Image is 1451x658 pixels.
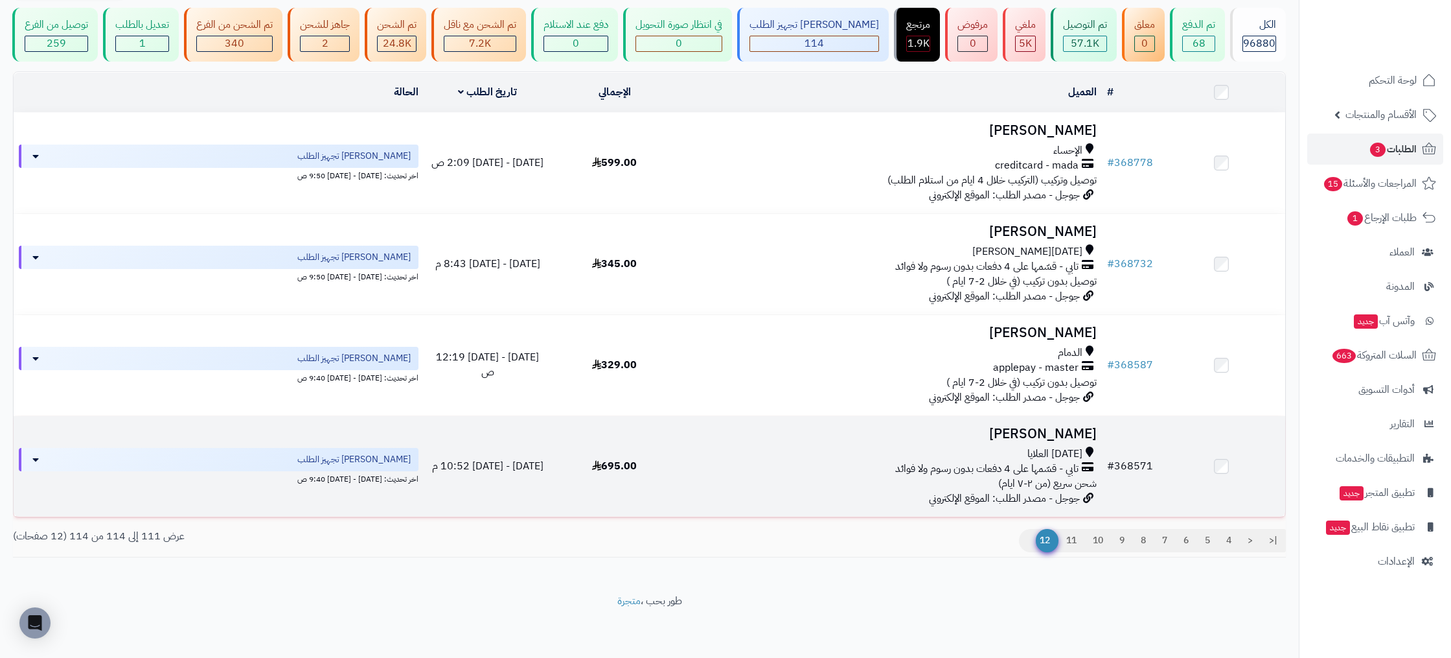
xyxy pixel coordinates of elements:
[431,155,543,170] span: [DATE] - [DATE] 2:09 ص
[322,36,328,51] span: 2
[139,36,146,51] span: 1
[1107,155,1114,170] span: #
[683,123,1097,138] h3: [PERSON_NAME]
[1378,552,1415,570] span: الإعدادات
[1331,346,1417,364] span: السلات المتروكة
[1154,529,1176,552] a: 7
[1119,8,1167,62] a: معلق 0
[1182,18,1215,32] div: تم الدفع
[929,390,1080,405] span: جوجل - مصدر الطلب: الموقع الإلكتروني
[1027,447,1082,462] span: [DATE] العلايا
[929,288,1080,304] span: جوجل - مصدر الطلب: الموقع الإلكتروني
[1107,256,1114,272] span: #
[573,36,579,51] span: 0
[10,8,100,62] a: توصيل من الفرع 259
[458,84,517,100] a: تاريخ الطلب
[995,158,1079,173] span: creditcard - mada
[895,259,1079,274] span: تابي - قسّمها على 4 دفعات بدون رسوم ولا فوائد
[749,18,879,32] div: [PERSON_NAME] تجهيز الطلب
[297,453,411,466] span: [PERSON_NAME] تجهيز الطلب
[1242,18,1276,32] div: الكل
[993,360,1079,375] span: applepay - master
[1058,529,1085,552] a: 11
[1307,546,1443,577] a: الإعدادات
[529,8,621,62] a: دفع عند الاستلام 0
[1370,143,1386,157] span: 3
[1084,529,1112,552] a: 10
[946,375,1097,390] span: توصيل بدون تركيب (في خلال 2-7 ايام )
[929,187,1080,203] span: جوجل - مصدر الطلب: الموقع الإلكتروني
[100,8,181,62] a: تعديل بالطلب 1
[1107,256,1153,272] a: #368732
[19,370,418,384] div: اخر تحديث: [DATE] - [DATE] 9:40 ص
[907,36,930,51] div: 1854
[1340,486,1364,500] span: جديد
[617,593,641,609] a: متجرة
[676,36,682,51] span: 0
[1369,140,1417,158] span: الطلبات
[805,36,824,51] span: 114
[1048,8,1119,62] a: تم التوصيل 57.1K
[1353,312,1415,330] span: وآتس آب
[1307,202,1443,233] a: طلبات الإرجاع1
[1386,277,1415,296] span: المدونة
[957,18,988,32] div: مرفوض
[469,36,491,51] span: 7.2K
[1369,71,1417,89] span: لوحة التحكم
[1336,449,1415,467] span: التطبيقات والخدمات
[636,36,722,51] div: 0
[378,36,416,51] div: 24763
[1363,35,1439,62] img: logo-2.png
[908,36,930,51] span: 1.9K
[25,18,88,32] div: توصيل من الفرع
[1107,458,1114,474] span: #
[383,36,411,51] span: 24.8K
[1132,529,1154,552] a: 8
[25,36,87,51] div: 259
[895,462,1079,476] span: تابي - قسّمها على 4 دفعات بدون رسوم ولا فوائد
[1243,36,1275,51] span: 96880
[196,18,273,32] div: تم الشحن من الفرع
[1323,174,1417,193] span: المراجعات والأسئلة
[436,349,539,380] span: [DATE] - [DATE] 12:19 ص
[958,36,987,51] div: 0
[1134,18,1155,32] div: معلق
[1015,18,1036,32] div: ملغي
[1068,84,1097,100] a: العميل
[1228,8,1288,62] a: الكل96880
[683,325,1097,340] h3: [PERSON_NAME]
[544,36,608,51] div: 0
[115,18,169,32] div: تعديل بالطلب
[1307,237,1443,268] a: العملاء
[1167,8,1228,62] a: تم الدفع 68
[444,36,516,51] div: 7222
[19,269,418,283] div: اخر تحديث: [DATE] - [DATE] 9:50 ص
[1000,8,1048,62] a: ملغي 5K
[19,168,418,182] div: اخر تحديث: [DATE] - [DATE] 9:50 ص
[1354,314,1378,329] span: جديد
[19,471,418,485] div: اخر تحديث: [DATE] - [DATE] 9:40 ص
[1107,458,1153,474] a: #368571
[1389,243,1415,261] span: العملاء
[225,36,244,51] span: 340
[1307,65,1443,96] a: لوحة التحكم
[1345,106,1417,124] span: الأقسام والمنتجات
[377,18,417,32] div: تم الشحن
[47,36,66,51] span: 259
[1175,529,1197,552] a: 6
[297,352,411,365] span: [PERSON_NAME] تجهيز الطلب
[1071,36,1099,51] span: 57.1K
[1307,340,1443,371] a: السلات المتروكة663
[1325,518,1415,536] span: تطبيق نقاط البيع
[1346,209,1417,227] span: طلبات الإرجاع
[1307,408,1443,440] a: التقارير
[1064,36,1106,51] div: 57096
[1107,357,1114,373] span: #
[998,476,1097,491] span: شحن سريع (من ٢-٧ ايام)
[300,18,350,32] div: جاهز للشحن
[683,427,1097,441] h3: [PERSON_NAME]
[929,491,1080,506] span: جوجل - مصدر الطلب: الموقع الإلكتروني
[1111,529,1133,552] a: 9
[1218,529,1240,552] a: 4
[1107,357,1153,373] a: #368587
